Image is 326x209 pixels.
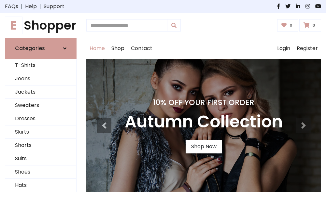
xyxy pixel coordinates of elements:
[5,99,76,112] a: Sweaters
[44,3,64,10] a: Support
[15,45,45,51] h6: Categories
[108,38,128,59] a: Shop
[25,3,37,10] a: Help
[86,38,108,59] a: Home
[37,3,44,10] span: |
[125,98,283,107] h4: 10% Off Your First Order
[5,85,76,99] a: Jackets
[5,139,76,152] a: Shorts
[18,3,25,10] span: |
[277,19,298,32] a: 0
[293,38,321,59] a: Register
[5,18,77,33] a: EShopper
[5,179,76,192] a: Hats
[299,19,321,32] a: 0
[5,3,18,10] a: FAQs
[125,112,283,132] h3: Autumn Collection
[5,17,22,34] span: E
[5,59,76,72] a: T-Shirts
[288,22,294,28] span: 0
[5,38,77,59] a: Categories
[5,72,76,85] a: Jeans
[5,165,76,179] a: Shoes
[274,38,293,59] a: Login
[5,152,76,165] a: Suits
[128,38,156,59] a: Contact
[5,18,77,33] h1: Shopper
[311,22,317,28] span: 0
[186,140,222,153] a: Shop Now
[5,125,76,139] a: Skirts
[5,112,76,125] a: Dresses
